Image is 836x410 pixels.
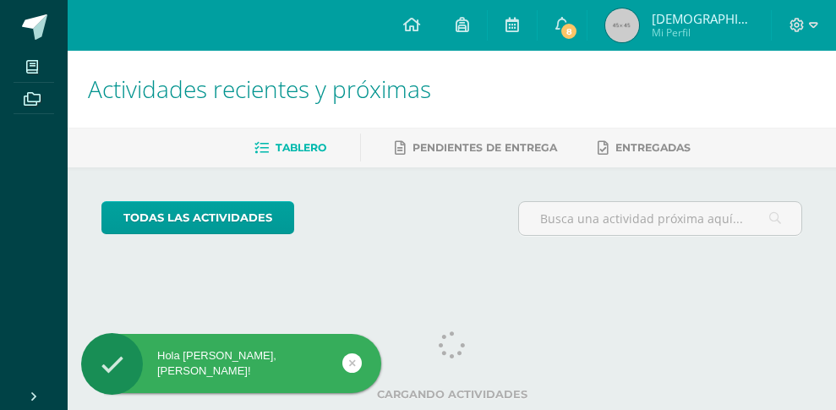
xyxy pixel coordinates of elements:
a: Pendientes de entrega [395,134,557,161]
img: 45x45 [605,8,639,42]
input: Busca una actividad próxima aquí... [519,202,801,235]
label: Cargando actividades [101,388,802,401]
span: Tablero [276,141,326,154]
a: todas las Actividades [101,201,294,234]
div: Hola [PERSON_NAME], [PERSON_NAME]! [81,348,381,379]
span: Mi Perfil [652,25,753,40]
span: [DEMOGRAPHIC_DATA][PERSON_NAME] [652,10,753,27]
span: 8 [560,22,578,41]
span: Actividades recientes y próximas [88,73,431,105]
span: Pendientes de entrega [413,141,557,154]
a: Tablero [254,134,326,161]
span: Entregadas [615,141,691,154]
a: Entregadas [598,134,691,161]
